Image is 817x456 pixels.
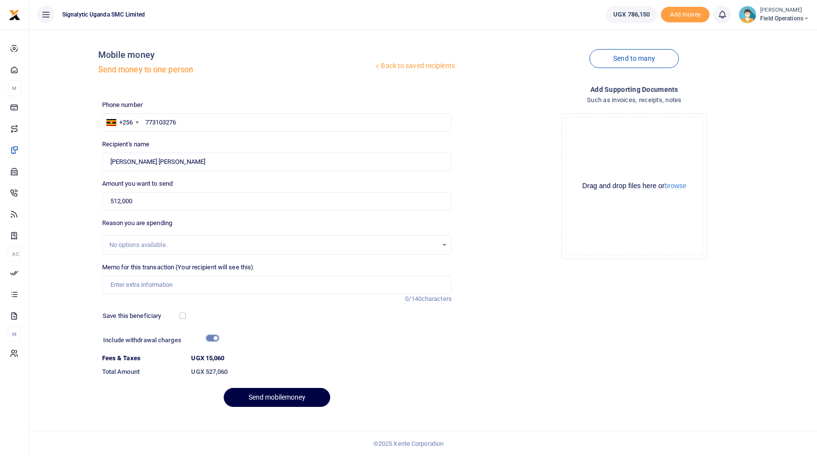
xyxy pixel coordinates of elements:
span: 0/140 [405,295,422,302]
input: UGX [102,192,452,210]
label: Recipient's name [102,140,150,149]
li: M [8,326,21,342]
div: +256 [119,118,133,127]
label: UGX 15,060 [191,353,224,363]
h5: Send money to one person [98,65,374,75]
div: Uganda: +256 [103,114,142,131]
h6: UGX 527,060 [191,368,451,376]
a: logo-small logo-large logo-large [9,11,20,18]
span: Signalytic Uganda SMC Limited [58,10,149,19]
li: Wallet ballance [602,6,661,23]
a: Add money [661,10,710,18]
input: Enter phone number [102,113,452,132]
input: Loading name... [102,153,452,171]
li: Ac [8,246,21,262]
small: [PERSON_NAME] [760,6,809,15]
h4: Mobile money [98,50,374,60]
button: browse [664,182,686,189]
h4: Add supporting Documents [460,84,809,95]
h6: Total Amount [102,368,184,376]
div: No options available. [109,240,438,250]
h4: Such as invoices, receipts, notes [460,95,809,105]
span: UGX 786,150 [613,10,650,19]
img: profile-user [739,6,756,23]
a: UGX 786,150 [606,6,657,23]
div: Drag and drop files here or [566,181,703,191]
a: Back to saved recipients [373,57,456,75]
h6: Include withdrawal charges [103,336,214,344]
span: Field Operations [760,14,809,23]
label: Phone number [102,100,142,110]
dt: Fees & Taxes [98,353,188,363]
a: profile-user [PERSON_NAME] Field Operations [739,6,809,23]
label: Memo for this transaction (Your recipient will see this) [102,263,254,272]
a: Send to many [589,49,679,68]
img: logo-small [9,9,20,21]
label: Reason you are spending [102,218,172,228]
button: Send mobilemoney [224,388,330,407]
li: Toup your wallet [661,7,710,23]
input: Enter extra information [102,276,452,294]
div: File Uploader [561,113,707,259]
li: M [8,80,21,96]
span: Add money [661,7,710,23]
span: characters [422,295,452,302]
label: Save this beneficiary [103,311,161,321]
label: Amount you want to send [102,179,173,189]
